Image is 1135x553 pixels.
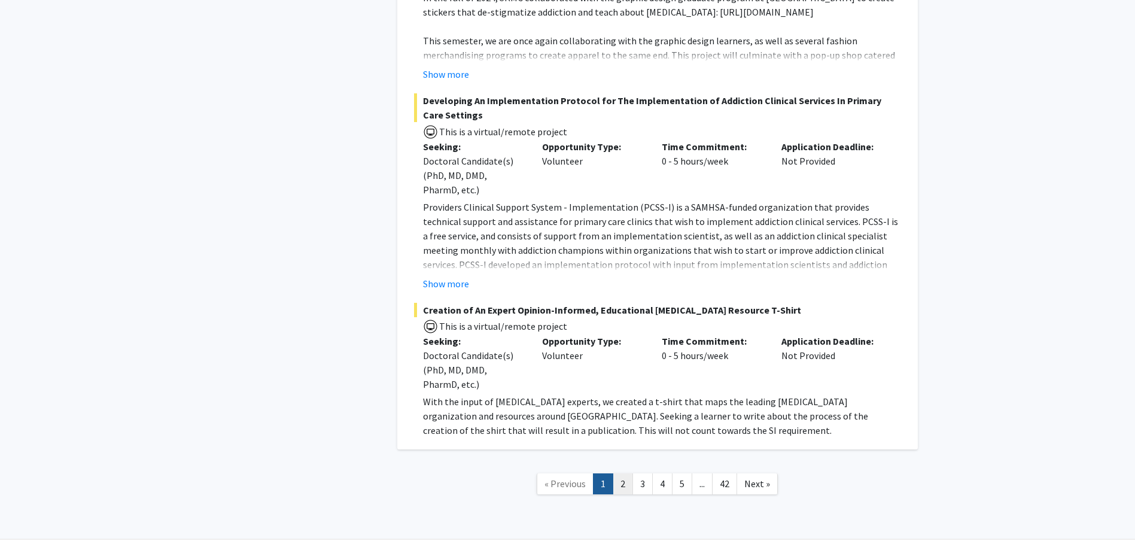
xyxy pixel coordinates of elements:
div: Doctoral Candidate(s) (PhD, MD, DMD, PharmD, etc.) [423,154,525,197]
p: Opportunity Type: [542,139,644,154]
button: Show more [423,67,469,81]
span: ... [699,478,705,490]
span: Creation of An Expert Opinion-Informed, Educational [MEDICAL_DATA] Resource T-Shirt [414,303,901,317]
div: 0 - 5 hours/week [653,139,772,197]
p: Application Deadline: [781,334,883,348]
a: Previous Page [537,473,594,494]
a: 1 [593,473,613,494]
span: This is a virtual/remote project [438,126,567,138]
iframe: Chat [9,499,51,544]
p: Opportunity Type: [542,334,644,348]
p: Seeking: [423,334,525,348]
p: Application Deadline: [781,139,883,154]
div: Not Provided [772,334,892,391]
div: Not Provided [772,139,892,197]
div: 0 - 5 hours/week [653,334,772,391]
p: Time Commitment: [662,139,763,154]
div: Volunteer [533,139,653,197]
a: 42 [712,473,737,494]
nav: Page navigation [397,461,918,510]
a: Next [737,473,778,494]
div: Doctoral Candidate(s) (PhD, MD, DMD, PharmD, etc.) [423,348,525,391]
p: Time Commitment: [662,334,763,348]
p: Seeking: [423,139,525,154]
a: 2 [613,473,633,494]
p: With the input of [MEDICAL_DATA] experts, we created a t-shirt that maps the leading [MEDICAL_DAT... [423,394,901,437]
a: 5 [672,473,692,494]
span: This is a virtual/remote project [438,320,567,332]
div: Volunteer [533,334,653,391]
span: « Previous [544,478,586,490]
span: Developing An Implementation Protocol for The Implementation of Addiction Clinical Services In Pr... [414,93,901,122]
a: 3 [632,473,653,494]
button: Show more [423,276,469,291]
p: Providers Clinical Support System - Implementation (PCSS-I) is a SAMHSA-funded organization that ... [423,200,901,329]
p: This semester, we are once again collaborating with the graphic design learners, as well as sever... [423,34,901,120]
a: 4 [652,473,673,494]
span: Next » [744,478,770,490]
